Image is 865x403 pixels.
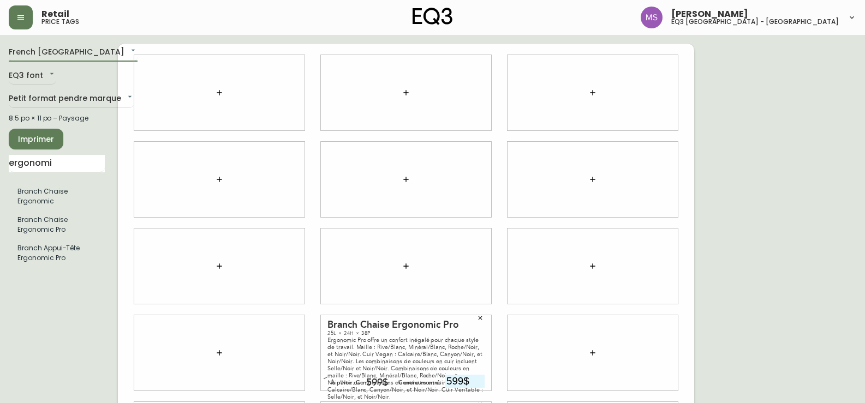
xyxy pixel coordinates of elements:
[17,133,55,146] span: Imprimer
[641,7,663,28] img: 1b6e43211f6f3cc0b0729c9049b8e7af
[9,129,63,149] button: Imprimer
[671,10,748,19] span: [PERSON_NAME]
[327,330,485,336] div: 25L × 24H × 38P
[9,182,105,210] li: Petit format pendre marque
[9,210,105,239] li: Petit format pendre marque
[445,375,485,388] input: Prix sans le $
[9,239,105,267] li: Petit format pendre marque
[9,44,138,62] div: French [GEOGRAPHIC_DATA]
[331,378,361,388] div: À partir de
[41,10,69,19] span: Retail
[398,378,440,388] div: Comme montré
[9,67,56,85] div: EQ3 font
[327,336,485,400] div: Ergonomic Pro offre un confort inégalé pour chaque style de travail. Maille : Rive/Blanc, Minéral...
[413,8,453,25] img: logo
[9,113,105,123] div: 8.5 po × 11 po – Paysage
[41,19,79,25] h5: price tags
[9,155,105,172] input: Recherche
[366,378,388,388] div: 599$
[671,19,839,25] h5: eq3 [GEOGRAPHIC_DATA] - [GEOGRAPHIC_DATA]
[327,320,485,330] div: Branch Chaise Ergonomic Pro
[9,90,134,108] div: Petit format pendre marque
